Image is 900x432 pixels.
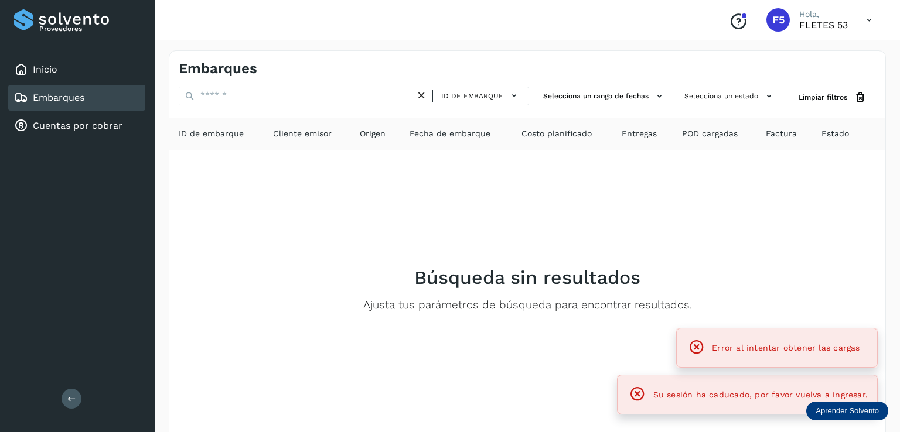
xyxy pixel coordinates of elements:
span: ID de embarque [441,91,503,101]
span: Cliente emisor [273,128,332,140]
p: Hola, [799,9,848,19]
span: Entregas [622,128,657,140]
a: Inicio [33,64,57,75]
p: Ajusta tus parámetros de búsqueda para encontrar resultados. [363,299,692,312]
span: Limpiar filtros [799,92,847,102]
button: Limpiar filtros [789,87,876,108]
h2: Búsqueda sin resultados [414,266,640,289]
span: Origen [360,128,386,140]
a: Embarques [33,92,84,103]
p: Aprender Solvento [816,406,879,416]
p: Proveedores [39,25,141,33]
div: Aprender Solvento [806,402,888,420]
button: ID de embarque [438,87,524,104]
span: Factura [766,128,797,140]
span: Fecha de embarque [410,128,490,140]
p: FLETES 53 [799,19,848,30]
button: Selecciona un rango de fechas [538,87,670,106]
h4: Embarques [179,60,257,77]
span: Estado [821,128,849,140]
span: Costo planificado [521,128,592,140]
div: Cuentas por cobrar [8,113,145,139]
span: Su sesión ha caducado, por favor vuelva a ingresar. [653,390,868,399]
span: ID de embarque [179,128,244,140]
span: POD cargadas [682,128,738,140]
a: Cuentas por cobrar [33,120,122,131]
button: Selecciona un estado [680,87,780,106]
div: Inicio [8,57,145,83]
span: Error al intentar obtener las cargas [712,343,860,352]
div: Embarques [8,85,145,111]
